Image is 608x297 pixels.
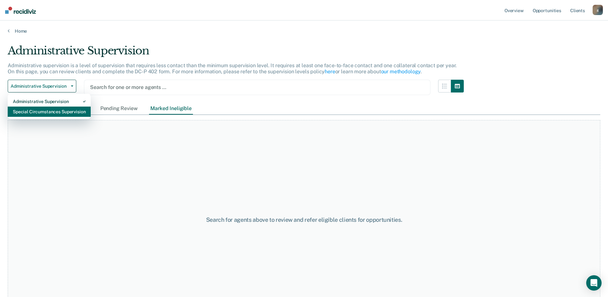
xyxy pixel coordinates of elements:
div: Administrative Supervision [13,96,86,107]
div: Marked Ineligible [149,103,193,115]
p: Administrative supervision is a level of supervision that requires less contact than the minimum ... [8,62,457,75]
div: Pending Review [99,103,139,115]
a: our methodology [381,68,421,75]
span: Administrative Supervision [11,84,68,89]
a: Home [8,28,600,34]
button: g [593,5,603,15]
img: Recidiviz [5,7,36,14]
div: Administrative Supervision [8,44,464,62]
a: here [325,68,335,75]
div: Special Circumstances Supervision [13,107,86,117]
button: Administrative Supervision [8,80,76,92]
div: Open Intercom Messenger [586,275,602,291]
div: Search for agents above to review and refer eligible clients for opportunities. [156,216,452,223]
